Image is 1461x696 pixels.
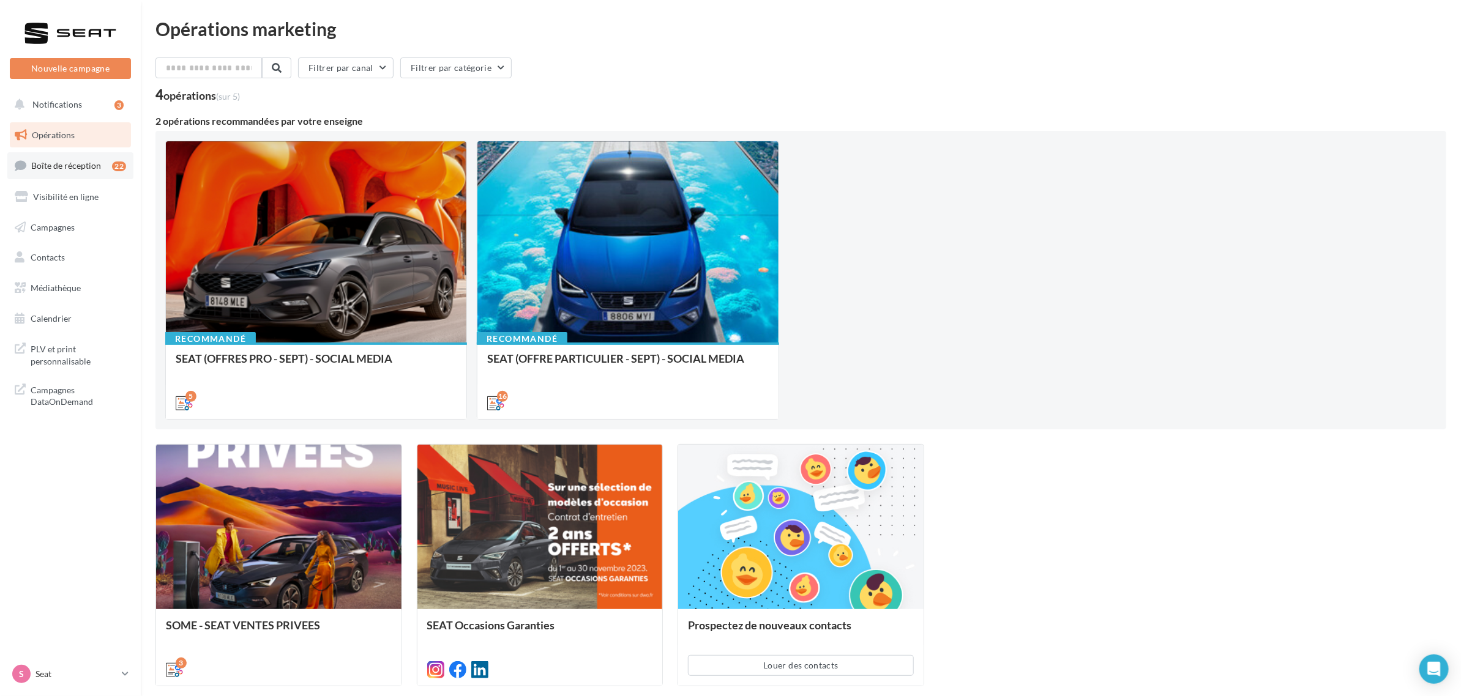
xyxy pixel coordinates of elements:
[35,668,117,680] p: Seat
[1419,654,1449,684] div: Open Intercom Messenger
[32,130,75,140] span: Opérations
[688,619,914,643] div: Prospectez de nouveaux contacts
[400,57,512,78] button: Filtrer par catégorie
[155,88,240,102] div: 4
[298,57,394,78] button: Filtrer par canal
[7,92,129,117] button: Notifications 3
[165,332,256,346] div: Recommandé
[10,58,131,79] button: Nouvelle campagne
[427,619,653,643] div: SEAT Occasions Garanties
[185,391,196,402] div: 5
[7,377,133,413] a: Campagnes DataOnDemand
[7,245,133,270] a: Contacts
[114,100,124,110] div: 3
[33,191,99,202] span: Visibilité en ligne
[216,91,240,102] span: (sur 5)
[31,313,72,324] span: Calendrier
[7,215,133,240] a: Campagnes
[688,655,914,676] button: Louer des contacts
[31,341,126,367] span: PLV et print personnalisable
[155,116,1446,126] div: 2 opérations recommandées par votre enseigne
[487,352,768,377] div: SEAT (OFFRE PARTICULIER - SEPT) - SOCIAL MEDIA
[166,619,392,643] div: SOME - SEAT VENTES PRIVEES
[163,90,240,101] div: opérations
[176,657,187,668] div: 3
[7,306,133,331] a: Calendrier
[112,161,126,171] div: 22
[31,252,65,262] span: Contacts
[477,332,567,346] div: Recommandé
[10,662,131,686] a: S Seat
[31,382,126,408] span: Campagnes DataOnDemand
[31,160,101,171] span: Boîte de réception
[31,283,81,293] span: Médiathèque
[497,391,508,402] div: 16
[7,336,133,372] a: PLV et print personnalisable
[32,99,82,109] span: Notifications
[7,184,133,210] a: Visibilité en ligne
[7,275,133,301] a: Médiathèque
[19,668,24,680] span: S
[31,221,75,232] span: Campagnes
[155,20,1446,38] div: Opérations marketing
[7,152,133,179] a: Boîte de réception22
[7,122,133,148] a: Opérations
[176,352,457,377] div: SEAT (OFFRES PRO - SEPT) - SOCIAL MEDIA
